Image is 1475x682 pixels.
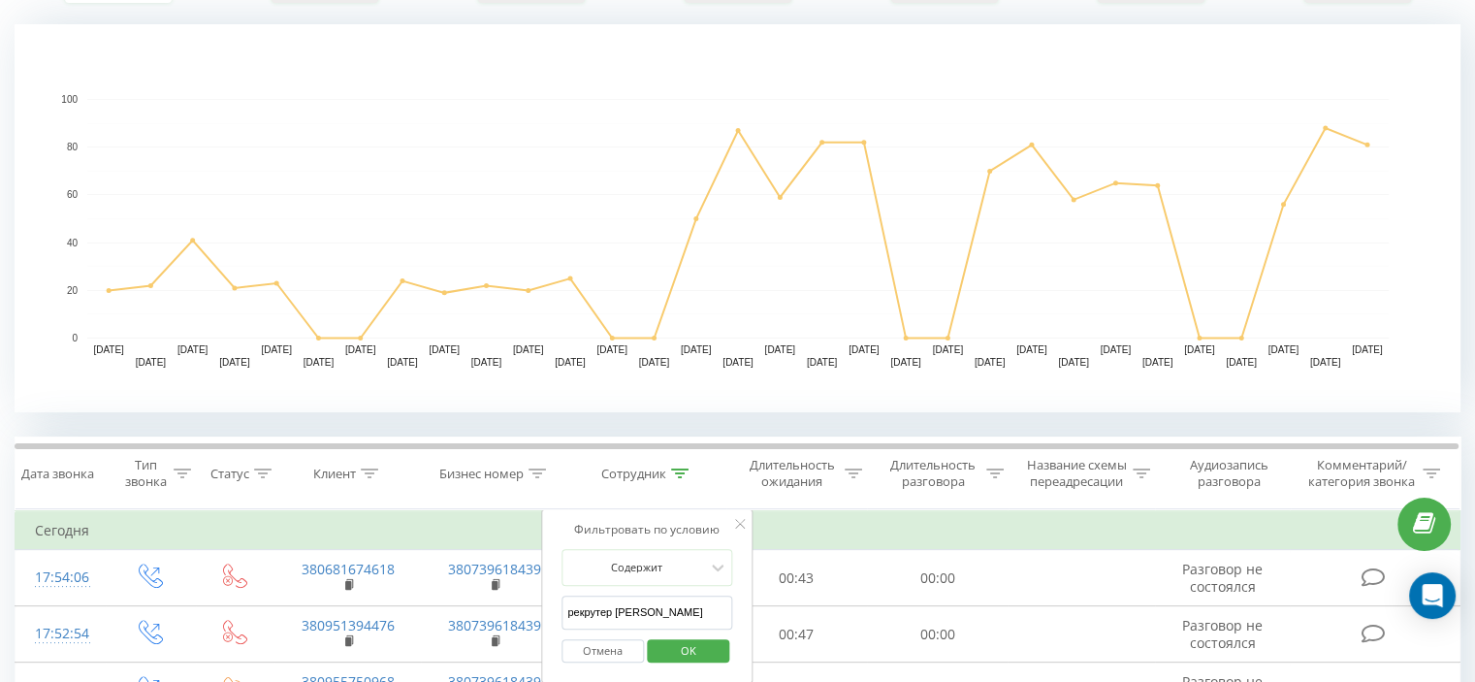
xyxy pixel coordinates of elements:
[726,550,867,606] td: 00:43
[765,344,796,355] text: [DATE]
[513,344,544,355] text: [DATE]
[1409,572,1456,619] div: Open Intercom Messenger
[975,357,1006,368] text: [DATE]
[722,357,754,368] text: [DATE]
[261,344,292,355] text: [DATE]
[122,457,168,490] div: Тип звонка
[1310,357,1341,368] text: [DATE]
[35,559,86,597] div: 17:54:06
[448,560,541,578] a: 380739618439
[471,357,502,368] text: [DATE]
[136,357,167,368] text: [DATE]
[67,142,79,152] text: 80
[601,466,666,482] div: Сотрудник
[561,520,732,539] div: Фильтровать по условию
[1184,344,1215,355] text: [DATE]
[1182,560,1263,596] span: Разговор не состоялся
[933,344,964,355] text: [DATE]
[596,344,627,355] text: [DATE]
[1016,344,1047,355] text: [DATE]
[561,639,644,664] button: Отмена
[67,190,79,201] text: 60
[429,344,460,355] text: [DATE]
[1182,616,1263,652] span: Разговор не состоялся
[93,344,124,355] text: [DATE]
[302,616,395,634] a: 380951394476
[1352,344,1383,355] text: [DATE]
[1226,357,1257,368] text: [DATE]
[807,357,838,368] text: [DATE]
[726,606,867,663] td: 00:47
[313,466,356,482] div: Клиент
[439,466,524,482] div: Бизнес номер
[72,333,78,343] text: 0
[867,550,1008,606] td: 00:00
[448,616,541,634] a: 380739618439
[744,457,841,490] div: Длительность ожидания
[647,639,729,664] button: OK
[1268,344,1299,355] text: [DATE]
[16,511,1460,550] td: Сегодня
[884,457,981,490] div: Длительность разговора
[304,357,335,368] text: [DATE]
[555,357,586,368] text: [DATE]
[1058,357,1089,368] text: [DATE]
[639,357,670,368] text: [DATE]
[15,24,1460,412] svg: A chart.
[21,466,94,482] div: Дата звонка
[387,357,418,368] text: [DATE]
[867,606,1008,663] td: 00:00
[210,466,249,482] div: Статус
[67,285,79,296] text: 20
[681,344,712,355] text: [DATE]
[61,94,78,105] text: 100
[849,344,880,355] text: [DATE]
[345,344,376,355] text: [DATE]
[1304,457,1418,490] div: Комментарий/категория звонка
[219,357,250,368] text: [DATE]
[1142,357,1173,368] text: [DATE]
[177,344,208,355] text: [DATE]
[661,635,716,666] span: OK
[561,596,732,630] input: Введите значение
[1172,457,1286,490] div: Аудиозапись разговора
[1026,457,1128,490] div: Название схемы переадресации
[302,560,395,578] a: 380681674618
[890,357,921,368] text: [DATE]
[35,615,86,653] div: 17:52:54
[67,238,79,248] text: 40
[1101,344,1132,355] text: [DATE]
